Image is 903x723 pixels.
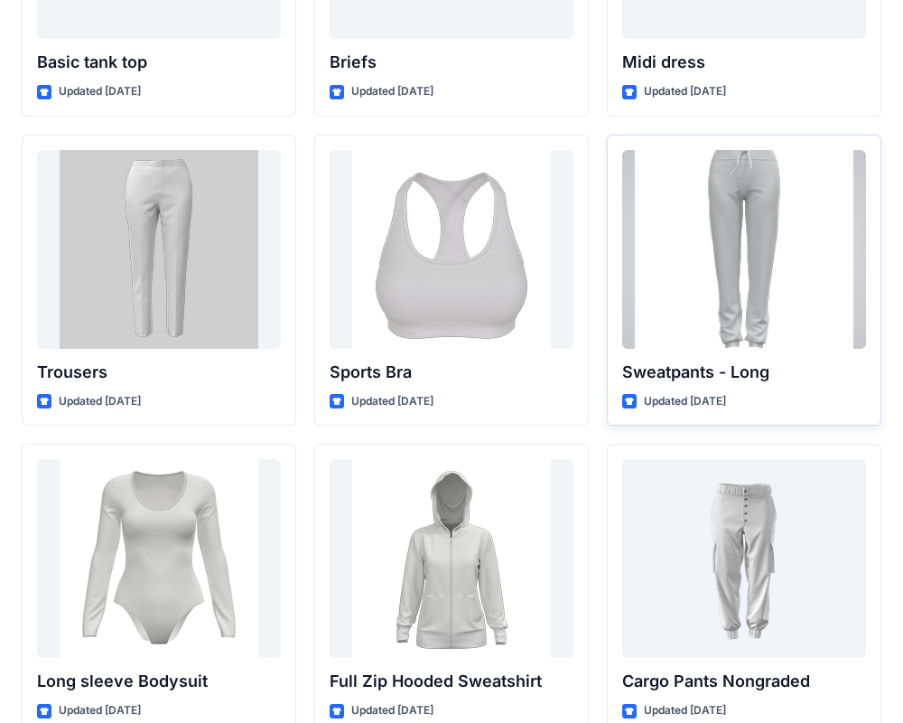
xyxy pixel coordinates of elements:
p: Updated [DATE] [644,82,726,101]
p: Updated [DATE] [351,82,433,101]
p: Updated [DATE] [351,392,433,411]
p: Updated [DATE] [351,701,433,720]
a: Sports Bra [330,150,573,349]
p: Cargo Pants Nongraded [622,669,866,694]
p: Sports Bra [330,360,573,385]
a: Sweatpants - Long [622,150,866,349]
a: Full Zip Hooded Sweatshirt [330,459,573,658]
p: Briefs [330,50,573,75]
p: Updated [DATE] [59,392,141,411]
p: Basic tank top [37,50,281,75]
p: Trousers [37,360,281,385]
p: Updated [DATE] [59,82,141,101]
p: Updated [DATE] [644,392,726,411]
p: Midi dress [622,50,866,75]
p: Long sleeve Bodysuit [37,669,281,694]
p: Updated [DATE] [644,701,726,720]
p: Full Zip Hooded Sweatshirt [330,669,573,694]
a: Cargo Pants Nongraded [622,459,866,658]
p: Sweatpants - Long [622,360,866,385]
a: Trousers [37,150,281,349]
p: Updated [DATE] [59,701,141,720]
a: Long sleeve Bodysuit [37,459,281,658]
